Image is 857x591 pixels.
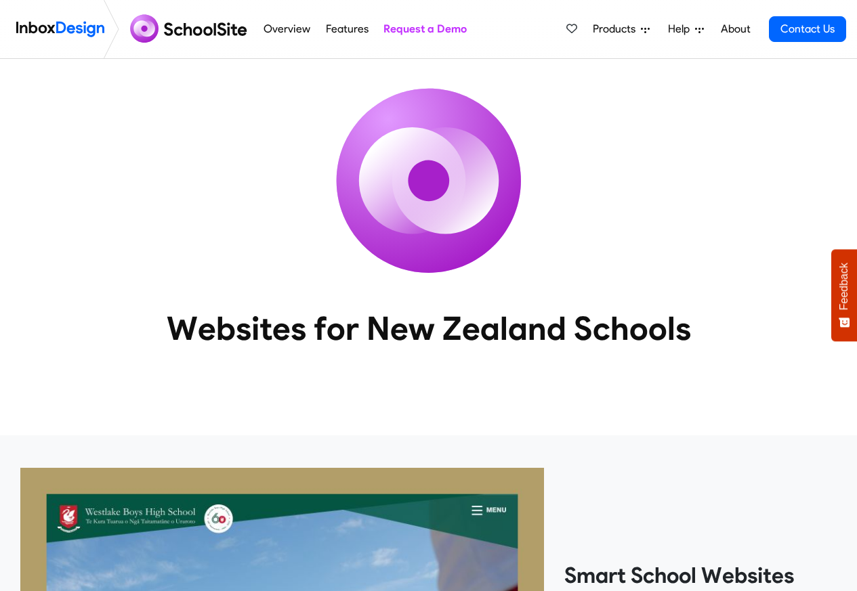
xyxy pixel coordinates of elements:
[668,21,695,37] span: Help
[587,16,655,43] a: Products
[307,59,551,303] img: icon_schoolsite.svg
[593,21,641,37] span: Products
[838,263,850,310] span: Feedback
[260,16,314,43] a: Overview
[564,562,837,589] heading: Smart School Websites
[717,16,754,43] a: About
[125,13,256,45] img: schoolsite logo
[769,16,846,42] a: Contact Us
[831,249,857,341] button: Feedback - Show survey
[322,16,372,43] a: Features
[663,16,709,43] a: Help
[379,16,470,43] a: Request a Demo
[107,308,751,349] heading: Websites for New Zealand Schools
